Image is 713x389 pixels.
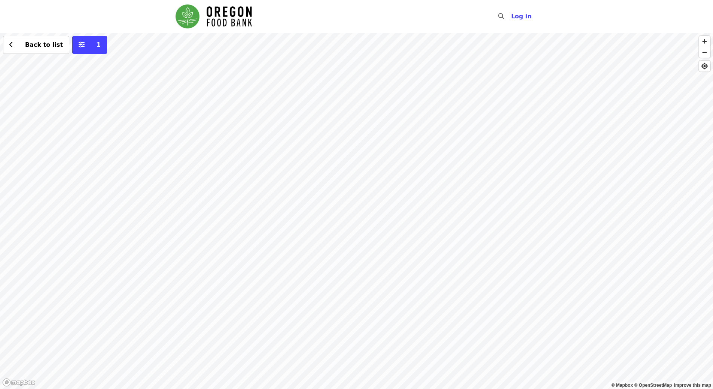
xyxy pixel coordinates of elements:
[699,36,710,47] button: Zoom In
[674,383,711,388] a: Map feedback
[3,36,69,54] button: Back to list
[505,9,537,24] button: Log in
[509,7,515,25] input: Search
[79,41,85,48] i: sliders-h icon
[498,13,504,20] i: search icon
[699,61,710,72] button: Find My Location
[511,13,531,20] span: Log in
[25,41,63,48] span: Back to list
[72,36,107,54] button: More filters (1 selected)
[176,4,252,28] img: Oregon Food Bank - Home
[97,41,101,48] span: 1
[9,41,13,48] i: chevron-left icon
[699,47,710,58] button: Zoom Out
[634,383,672,388] a: OpenStreetMap
[612,383,633,388] a: Mapbox
[2,378,35,387] a: Mapbox logo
